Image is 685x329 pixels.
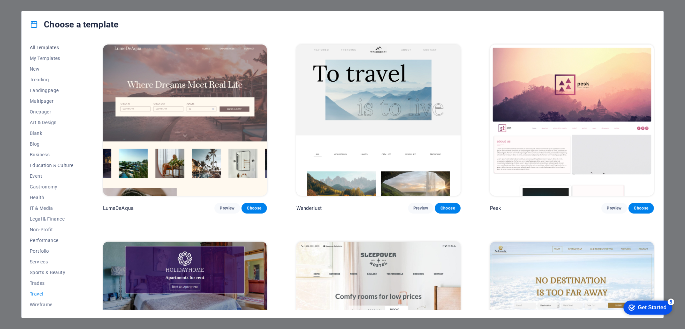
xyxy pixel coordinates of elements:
span: Gastronomy [30,184,74,189]
span: Landingpage [30,88,74,93]
button: Non-Profit [30,224,74,235]
span: Onepager [30,109,74,114]
iframe: To enrich screen reader interactions, please activate Accessibility in Grammarly extension settings [618,297,675,317]
span: Performance [30,238,74,243]
span: Blog [30,141,74,147]
button: Preview [408,203,433,214]
button: Legal & Finance [30,214,74,224]
img: Wanderlust [296,45,460,196]
span: Wireframe [30,302,74,307]
button: Event [30,171,74,181]
button: New [30,64,74,74]
p: Wanderlust [296,205,322,212]
button: Gastronomy [30,181,74,192]
button: Education & Culture [30,160,74,171]
span: Event [30,173,74,179]
button: IT & Media [30,203,74,214]
span: Preview [607,205,621,211]
button: Preview [601,203,627,214]
button: Blog [30,139,74,149]
button: Preview [214,203,240,214]
button: Wireframe [30,299,74,310]
button: Trending [30,74,74,85]
span: Multipager [30,98,74,104]
button: Choose [241,203,267,214]
span: IT & Media [30,205,74,211]
span: Choose [247,205,262,211]
button: Business [30,149,74,160]
span: My Templates [30,56,74,61]
span: All Templates [30,45,74,50]
span: Trending [30,77,74,82]
img: Pesk [490,45,654,196]
span: Choose [634,205,649,211]
button: Landingpage [30,85,74,96]
button: Sports & Beauty [30,267,74,278]
span: Blank [30,131,74,136]
button: Multipager [30,96,74,106]
button: Travel [30,289,74,299]
button: Performance [30,235,74,246]
span: Business [30,152,74,157]
span: Services [30,259,74,264]
span: Legal & Finance [30,216,74,222]
span: Non-Profit [30,227,74,232]
button: Blank [30,128,74,139]
button: Health [30,192,74,203]
span: Health [30,195,74,200]
span: Preview [220,205,234,211]
span: New [30,66,74,72]
span: Portfolio [30,248,74,254]
button: My Templates [30,53,74,64]
img: LumeDeAqua [103,45,267,196]
span: Education & Culture [30,163,74,168]
button: All Templates [30,42,74,53]
button: Choose [435,203,460,214]
h4: Choose a template [30,19,118,30]
span: Travel [30,291,74,297]
span: Choose [440,205,455,211]
button: Onepager [30,106,74,117]
span: Preview [413,205,428,211]
span: Art & Design [30,120,74,125]
button: Services [30,256,74,267]
button: Choose [628,203,654,214]
button: Trades [30,278,74,289]
span: Sports & Beauty [30,270,74,275]
button: Portfolio [30,246,74,256]
p: Pesk [490,205,501,212]
p: LumeDeAqua [103,205,133,212]
span: Trades [30,280,74,286]
button: Art & Design [30,117,74,128]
